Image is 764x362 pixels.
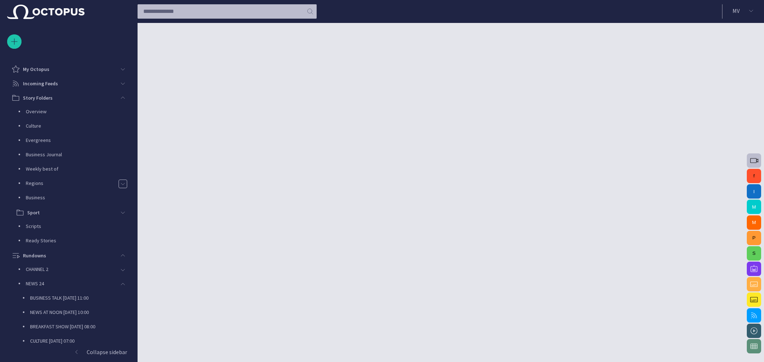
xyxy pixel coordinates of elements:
[30,309,130,316] p: NEWS AT NOON [DATE] 10:00
[11,105,130,119] div: Overview
[7,345,130,359] button: Collapse sidebar
[30,323,130,330] p: BREAKFAST SHOW [DATE] 08:00
[87,348,127,356] p: Collapse sidebar
[26,280,116,287] p: NEWS 24
[16,320,130,334] div: BREAKFAST SHOW [DATE] 08:00
[727,4,760,17] button: MV
[30,337,130,344] p: CULTURE [DATE] 07:00
[26,223,130,230] p: Scripts
[747,200,761,214] button: M
[26,137,130,144] p: Evergreens
[26,151,130,158] p: Business Journal
[7,62,130,345] ul: main menu
[23,66,49,73] p: My Octopus
[23,252,46,259] p: Rundowns
[747,231,761,245] button: P
[26,122,130,129] p: Culture
[7,5,85,19] img: Octopus News Room
[26,165,130,172] p: Weekly best of
[26,180,118,187] p: Regions
[11,234,130,248] div: Ready Stories
[747,215,761,230] button: M
[26,237,130,244] p: Ready Stories
[747,169,761,183] button: f
[747,246,761,261] button: S
[27,209,40,216] p: Sport
[11,177,130,191] div: Regions
[11,134,130,148] div: Evergreens
[747,184,761,199] button: I
[11,119,130,134] div: Culture
[11,191,130,205] div: Business
[26,194,130,201] p: Business
[732,6,740,15] p: M V
[23,80,58,87] p: Incoming Feeds
[26,266,116,273] p: CHANNEL 2
[23,94,53,101] p: Story Folders
[16,334,130,349] div: CULTURE [DATE] 07:00
[16,306,130,320] div: NEWS AT NOON [DATE] 10:00
[30,294,130,301] p: BUSINESS TALK [DATE] 11:00
[11,148,130,162] div: Business Journal
[11,162,130,177] div: Weekly best of
[26,108,130,115] p: Overview
[11,220,130,234] div: Scripts
[16,291,130,306] div: BUSINESS TALK [DATE] 11:00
